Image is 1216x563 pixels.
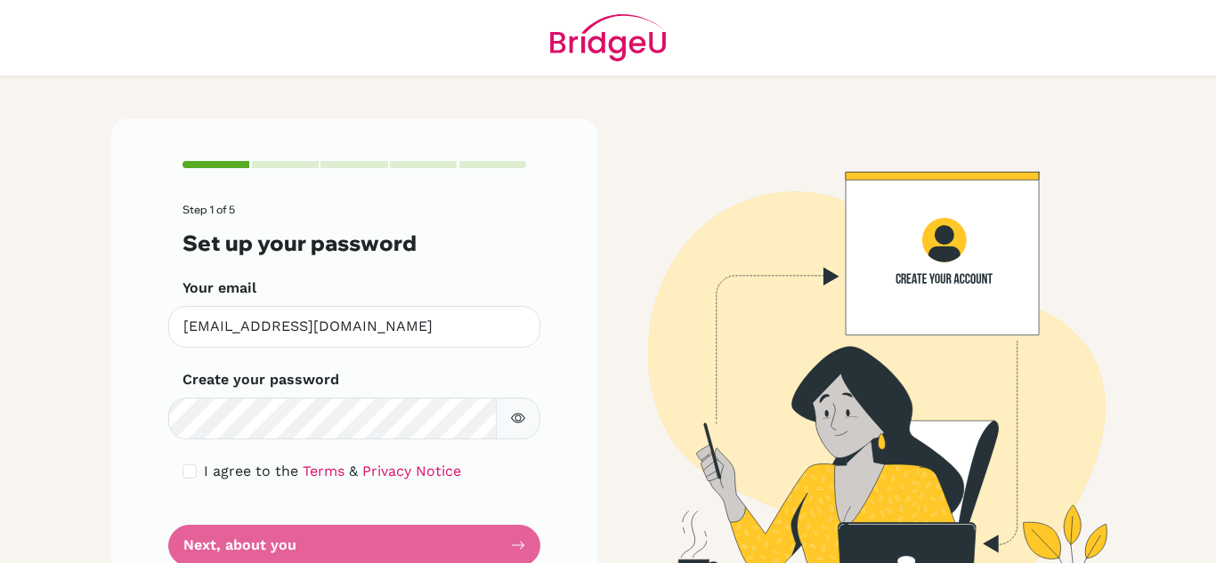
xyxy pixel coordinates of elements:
[362,462,461,479] a: Privacy Notice
[204,462,298,479] span: I agree to the
[182,203,235,216] span: Step 1 of 5
[182,369,339,390] label: Create your password
[349,462,358,479] span: &
[182,230,526,256] h3: Set up your password
[182,277,256,299] label: Your email
[168,306,540,348] input: Insert your email*
[303,462,345,479] a: Terms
